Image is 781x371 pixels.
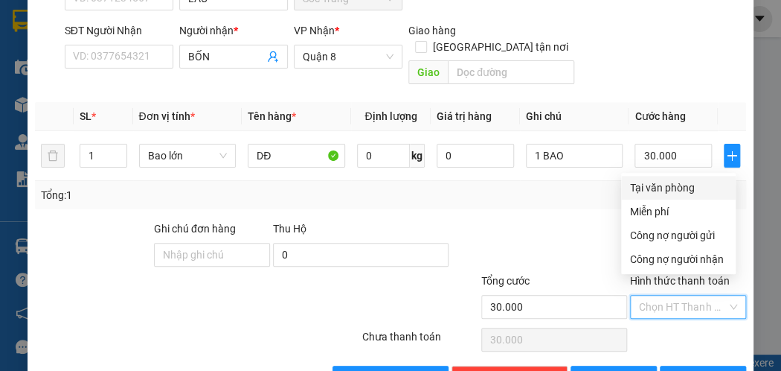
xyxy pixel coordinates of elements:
span: environment [7,100,18,110]
li: Vĩnh Thành (Sóc Trăng) [7,7,216,63]
input: VD: Bàn, Ghế [248,144,345,168]
input: Ghi chú đơn hàng [154,243,270,267]
span: Giao hàng [408,25,456,37]
th: Ghi chú [520,102,629,131]
span: Bao lớn [148,145,228,167]
span: Đơn vị tính [139,110,195,122]
button: plus [724,144,740,168]
span: Định lượng [364,110,417,122]
li: VP Quận 8 [103,80,198,97]
div: Cước gửi hàng sẽ được ghi vào công nợ của người gửi [621,223,736,247]
div: Công nợ người gửi [630,227,727,244]
div: SĐT Người Nhận [65,22,173,39]
div: Người nhận [179,22,288,39]
span: Thu Hộ [273,223,306,235]
div: Tổng: 1 [41,187,303,203]
div: Tại văn phòng [630,180,727,196]
span: plus [724,150,739,162]
span: environment [103,100,113,110]
span: user-add [267,51,279,63]
span: [GEOGRAPHIC_DATA] tận nơi [427,39,574,55]
span: Tổng cước [481,275,530,287]
button: delete [41,144,65,168]
img: logo.jpg [7,7,60,60]
span: SL [80,110,91,122]
span: Giao [408,60,448,84]
span: Quận 8 [303,45,393,68]
div: Miễn phí [630,203,727,220]
label: Ghi chú đơn hàng [154,223,236,235]
span: Cước hàng [634,110,685,122]
span: kg [410,144,425,168]
div: Công nợ người nhận [630,251,727,267]
li: VP Sóc Trăng [7,80,103,97]
input: Dọc đường [448,60,574,84]
span: VP Nhận [294,25,335,37]
input: 0 [437,144,514,168]
span: Giá trị hàng [437,110,492,122]
div: Cước gửi hàng sẽ được ghi vào công nợ của người nhận [621,247,736,271]
label: Hình thức thanh toán [630,275,729,287]
input: Ghi Chú [526,144,623,168]
span: Tên hàng [248,110,296,122]
div: Chưa thanh toán [361,329,480,355]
